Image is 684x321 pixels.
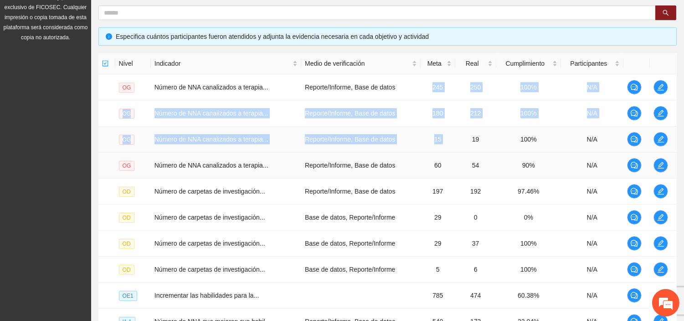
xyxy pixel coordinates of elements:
span: edit [654,110,668,117]
td: 60 [421,153,455,179]
span: OG [119,161,135,171]
span: Estamos en línea. [53,107,126,199]
td: 6 [455,257,496,283]
span: OD [119,239,134,249]
td: Reporte/Informe, Base de datos [301,74,421,100]
td: 192 [455,179,496,205]
td: 37 [455,231,496,257]
td: 19 [455,126,496,153]
button: comment [627,184,642,199]
th: Cumplimiento [496,53,561,74]
td: 5 [421,257,455,283]
th: Meta [421,53,455,74]
button: edit [653,132,668,147]
span: edit [654,136,668,143]
td: N/A [561,205,623,231]
td: 54 [455,153,496,179]
td: N/A [561,283,623,309]
span: search [663,10,669,17]
span: OG [119,83,135,93]
div: Minimizar ventana de chat en vivo [149,5,171,26]
span: OE1 [119,291,137,301]
td: N/A [561,126,623,153]
td: Reporte/Informe, Base de datos [301,179,421,205]
span: Cumplimiento [500,58,550,68]
span: Número de NNA canalizados a terapia... [154,136,268,143]
td: 180 [421,100,455,126]
td: Reporte/Informe, Base de datos [301,100,421,126]
td: Reporte/Informe, Base de datos [301,126,421,153]
td: 29 [421,205,455,231]
td: 0 [455,205,496,231]
th: Indicador [151,53,301,74]
button: comment [627,236,642,251]
button: comment [627,132,642,147]
td: N/A [561,74,623,100]
td: N/A [561,231,623,257]
span: edit [654,240,668,247]
td: 29 [421,231,455,257]
span: info-circle [106,33,112,40]
span: Incrementar las habilidades para la... [154,292,259,299]
span: OD [119,265,134,275]
span: check-square [102,60,108,67]
span: edit [654,266,668,273]
span: Número de NNA canalizados a terapia... [154,84,268,91]
td: 15 [421,126,455,153]
span: Número de NNA canalizados a terapia... [154,110,268,117]
div: Chatee con nosotros ahora [47,47,153,58]
span: OD [119,187,134,197]
td: 0% [496,205,561,231]
td: 197 [421,179,455,205]
td: 100% [496,257,561,283]
td: 474 [455,283,496,309]
span: Número de carpetas de investigación... [154,188,265,195]
td: Base de datos, Reporte/Informe [301,231,421,257]
span: OG [119,109,135,119]
button: edit [653,184,668,199]
th: Medio de verificación [301,53,421,74]
td: N/A [561,153,623,179]
span: edit [654,162,668,169]
button: search [655,5,676,20]
td: 212 [455,100,496,126]
button: edit [653,236,668,251]
button: edit [653,262,668,277]
td: 100% [496,74,561,100]
span: edit [654,84,668,91]
span: Medio de verificación [305,58,410,68]
button: comment [627,158,642,173]
td: 250 [455,74,496,100]
span: Real [459,58,486,68]
button: comment [627,106,642,121]
td: N/A [561,179,623,205]
td: 100% [496,126,561,153]
td: 97.46% [496,179,561,205]
button: comment [627,80,642,95]
span: Número de carpetas de investigación... [154,266,265,273]
td: Base de datos, Reporte/Informe [301,205,421,231]
button: comment [627,210,642,225]
span: edit [654,188,668,195]
span: Indicador [154,58,291,68]
button: comment [627,288,642,303]
span: OD [119,213,134,223]
button: edit [653,158,668,173]
span: OG [119,135,135,145]
div: Especifica cuántos participantes fueron atendidos y adjunta la evidencia necesaria en cada objeti... [116,32,669,42]
span: Meta [424,58,445,68]
th: Participantes [561,53,623,74]
button: edit [653,106,668,121]
button: comment [627,262,642,277]
td: Base de datos, Reporte/Informe [301,257,421,283]
td: 100% [496,100,561,126]
th: Real [455,53,496,74]
td: 245 [421,74,455,100]
button: edit [653,80,668,95]
span: Número de carpetas de investigación... [154,214,265,221]
td: N/A [561,257,623,283]
textarea: Escriba su mensaje y pulse “Intro” [5,220,174,252]
span: Número de NNA canalizados a terapia... [154,162,268,169]
span: edit [654,214,668,221]
td: 785 [421,283,455,309]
